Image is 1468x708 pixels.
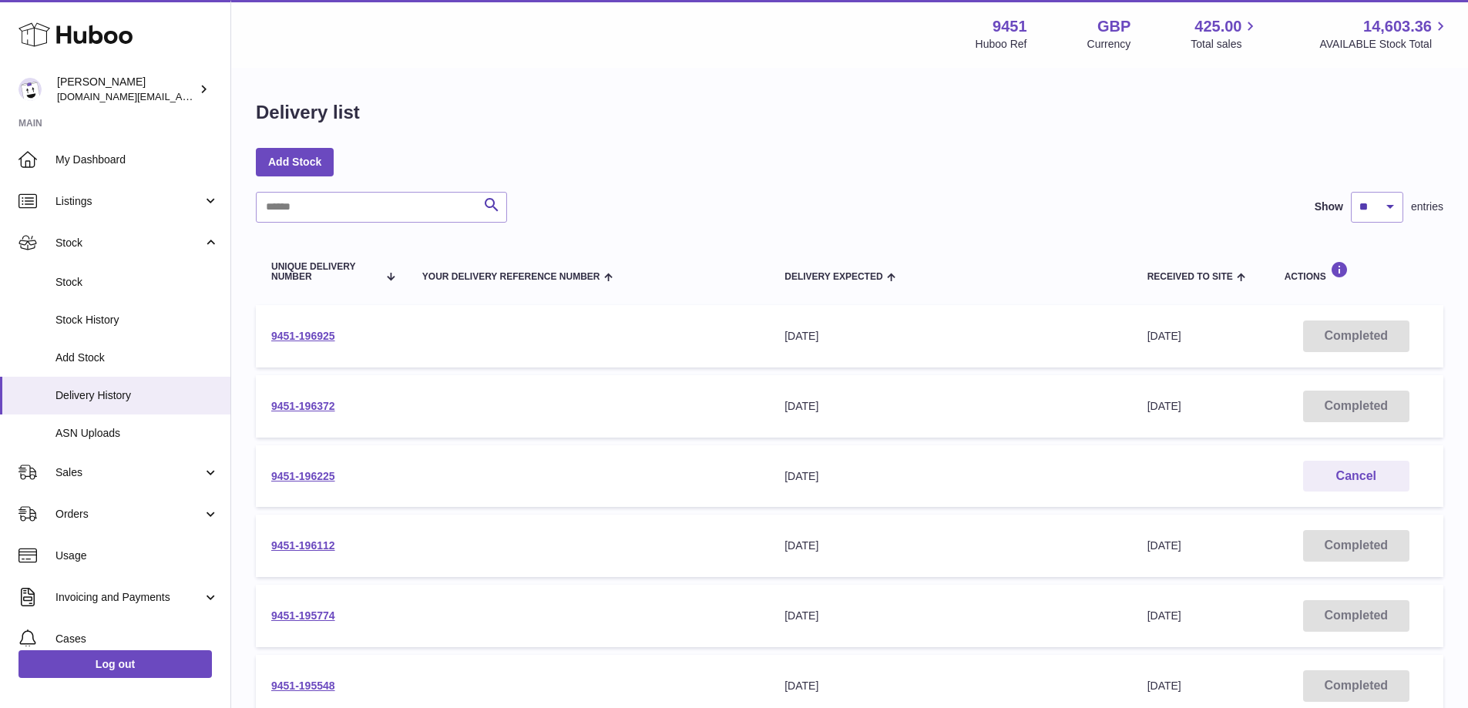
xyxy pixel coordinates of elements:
[1191,16,1259,52] a: 425.00 Total sales
[55,388,219,403] span: Delivery History
[55,465,203,480] span: Sales
[271,679,335,692] a: 9451-195548
[1097,16,1130,37] strong: GBP
[55,507,203,522] span: Orders
[271,330,335,342] a: 9451-196925
[422,272,600,282] span: Your Delivery Reference Number
[55,549,219,563] span: Usage
[1315,200,1343,214] label: Show
[271,470,335,482] a: 9451-196225
[784,469,1116,484] div: [DATE]
[784,609,1116,623] div: [DATE]
[1147,679,1181,692] span: [DATE]
[784,272,882,282] span: Delivery Expected
[55,426,219,441] span: ASN Uploads
[1087,37,1131,52] div: Currency
[57,90,307,102] span: [DOMAIN_NAME][EMAIL_ADDRESS][DOMAIN_NAME]
[784,679,1116,693] div: [DATE]
[256,148,334,176] a: Add Stock
[55,153,219,167] span: My Dashboard
[271,539,335,552] a: 9451-196112
[1147,272,1233,282] span: Received to Site
[976,37,1027,52] div: Huboo Ref
[1147,400,1181,412] span: [DATE]
[1147,609,1181,622] span: [DATE]
[271,262,378,282] span: Unique Delivery Number
[55,236,203,250] span: Stock
[784,329,1116,344] div: [DATE]
[784,399,1116,414] div: [DATE]
[1147,539,1181,552] span: [DATE]
[1194,16,1241,37] span: 425.00
[1363,16,1432,37] span: 14,603.36
[18,650,212,678] a: Log out
[1285,261,1428,282] div: Actions
[55,351,219,365] span: Add Stock
[55,275,219,290] span: Stock
[271,609,335,622] a: 9451-195774
[1147,330,1181,342] span: [DATE]
[271,400,335,412] a: 9451-196372
[55,194,203,209] span: Listings
[256,100,360,125] h1: Delivery list
[993,16,1027,37] strong: 9451
[57,75,196,104] div: [PERSON_NAME]
[1303,461,1409,492] button: Cancel
[1319,37,1450,52] span: AVAILABLE Stock Total
[1411,200,1443,214] span: entries
[1319,16,1450,52] a: 14,603.36 AVAILABLE Stock Total
[1191,37,1259,52] span: Total sales
[18,78,42,101] img: amir.ch@gmail.com
[55,590,203,605] span: Invoicing and Payments
[55,632,219,646] span: Cases
[55,313,219,327] span: Stock History
[784,539,1116,553] div: [DATE]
